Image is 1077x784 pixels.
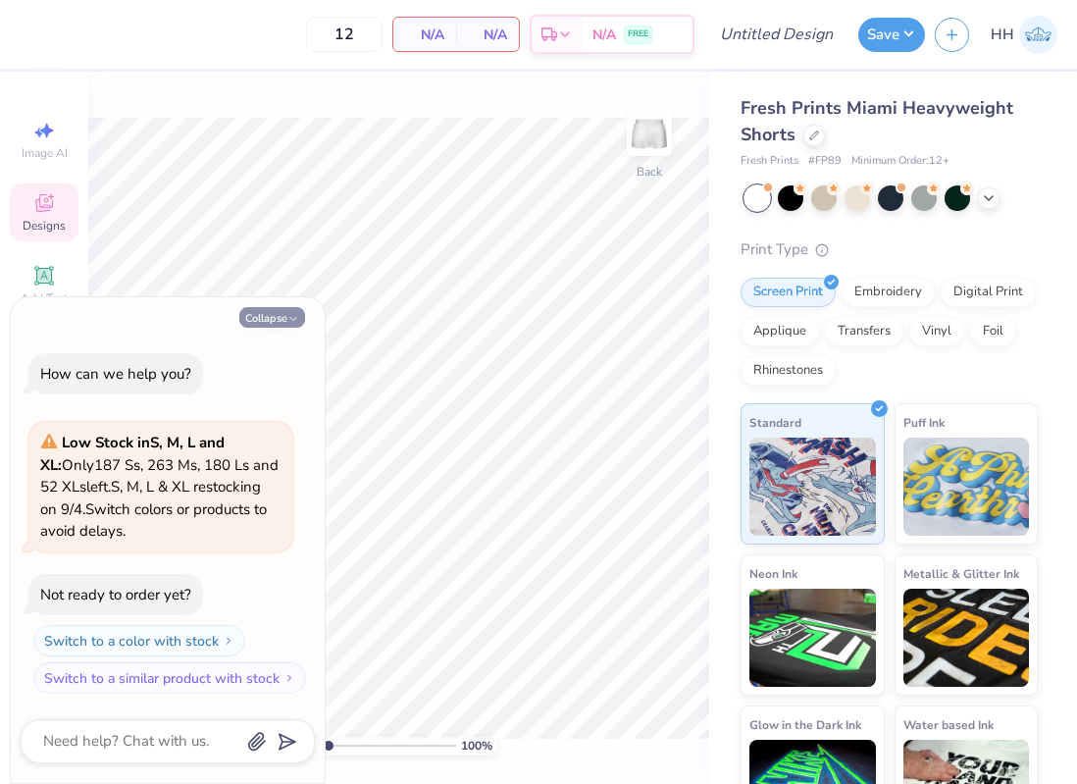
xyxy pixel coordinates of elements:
[749,563,797,584] span: Neon Ink
[592,25,616,45] span: N/A
[970,317,1016,346] div: Foil
[903,438,1030,536] img: Puff Ink
[283,672,295,684] img: Switch to a similar product with stock
[40,433,225,475] strong: Low Stock in S, M, L and XL :
[808,153,842,170] span: # FP89
[741,278,836,307] div: Screen Print
[40,364,191,384] div: How can we help you?
[23,218,66,234] span: Designs
[749,412,801,433] span: Standard
[33,662,306,694] button: Switch to a similar product with stock
[628,27,648,41] span: FREE
[33,625,245,656] button: Switch to a color with stock
[991,24,1014,46] span: HH
[741,96,1013,146] span: Fresh Prints Miami Heavyweight Shorts
[704,15,848,54] input: Untitled Design
[903,589,1030,687] img: Metallic & Glitter Ink
[741,153,798,170] span: Fresh Prints
[991,16,1057,54] a: HH
[741,238,1038,261] div: Print Type
[741,317,819,346] div: Applique
[909,317,964,346] div: Vinyl
[637,163,662,181] div: Back
[842,278,935,307] div: Embroidery
[223,635,234,647] img: Switch to a color with stock
[851,153,949,170] span: Minimum Order: 12 +
[741,356,836,386] div: Rhinestones
[941,278,1036,307] div: Digital Print
[903,714,994,735] span: Water based Ink
[825,317,903,346] div: Transfers
[749,438,876,536] img: Standard
[749,589,876,687] img: Neon Ink
[306,17,383,52] input: – –
[40,433,279,541] span: Only 187 Ss, 263 Ms, 180 Ls and 52 XLs left. S, M, L & XL restocking on 9/4. Switch colors or pro...
[405,25,444,45] span: N/A
[468,25,507,45] span: N/A
[630,114,669,153] img: Back
[1019,16,1057,54] img: Holland Hannon
[461,737,492,755] span: 100 %
[21,290,68,306] span: Add Text
[239,307,305,328] button: Collapse
[22,145,68,161] span: Image AI
[40,585,191,604] div: Not ready to order yet?
[858,18,925,52] button: Save
[903,412,945,433] span: Puff Ink
[749,714,861,735] span: Glow in the Dark Ink
[903,563,1019,584] span: Metallic & Glitter Ink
